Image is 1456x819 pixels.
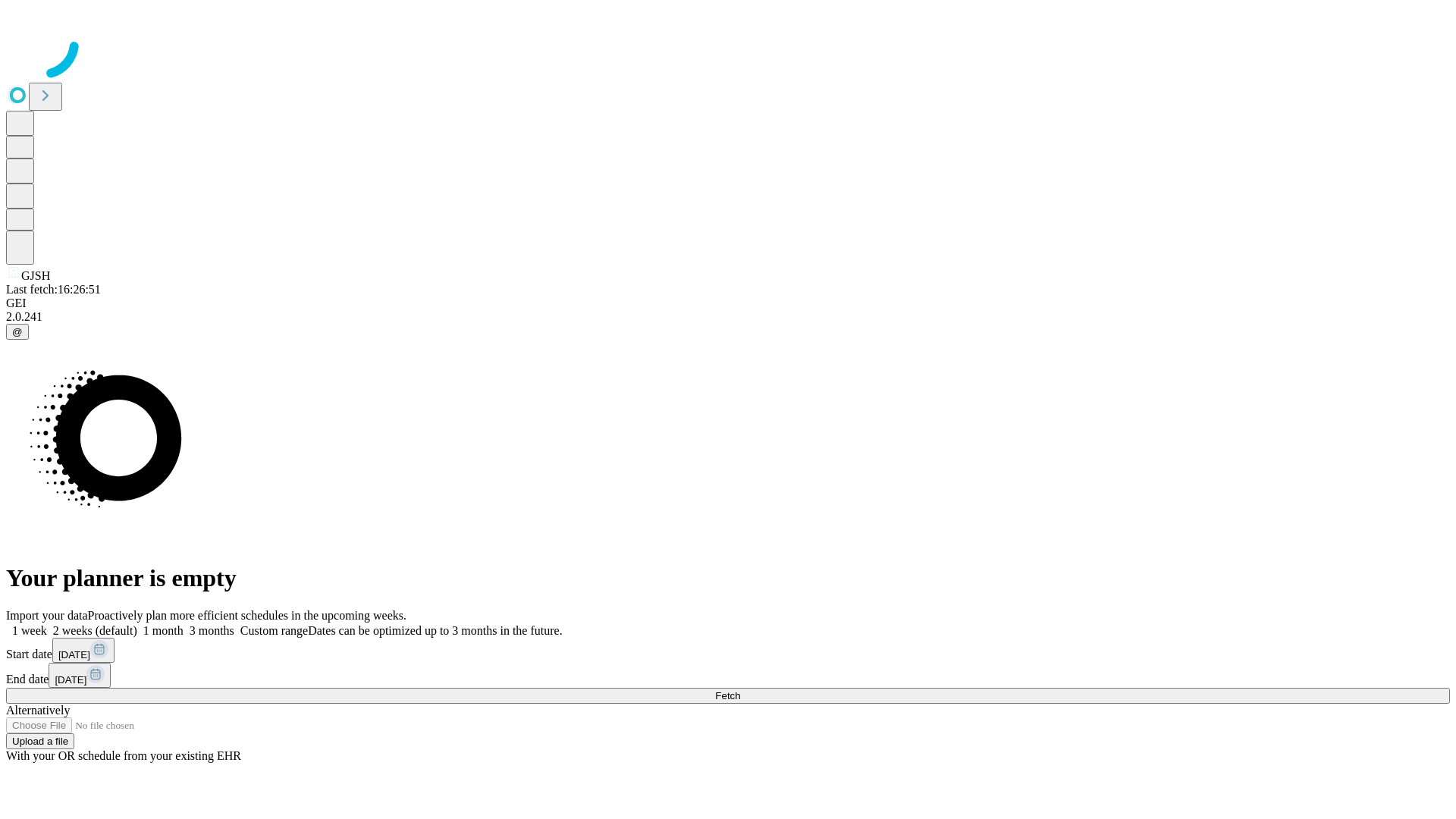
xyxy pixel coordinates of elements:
[49,663,111,688] button: [DATE]
[88,609,406,622] span: Proactively plan more efficient schedules in the upcoming weeks.
[12,326,23,337] span: @
[6,638,1450,663] div: Start date
[58,649,90,661] span: [DATE]
[190,624,234,637] span: 3 months
[6,297,1450,310] div: GEI
[6,310,1450,324] div: 2.0.241
[143,624,184,637] span: 1 month
[6,283,101,296] span: Last fetch: 16:26:51
[6,609,88,622] span: Import your data
[12,624,47,637] span: 1 week
[6,704,70,717] span: Alternatively
[6,324,29,340] button: @
[6,733,74,749] button: Upload a file
[52,638,115,663] button: [DATE]
[21,269,50,282] span: GJSH
[6,663,1450,688] div: End date
[53,624,137,637] span: 2 weeks (default)
[6,749,241,762] span: With your OR schedule from your existing EHR
[6,564,1450,592] h1: Your planner is empty
[715,690,740,701] span: Fetch
[240,624,308,637] span: Custom range
[6,688,1450,704] button: Fetch
[308,624,562,637] span: Dates can be optimized up to 3 months in the future.
[55,674,86,686] span: [DATE]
